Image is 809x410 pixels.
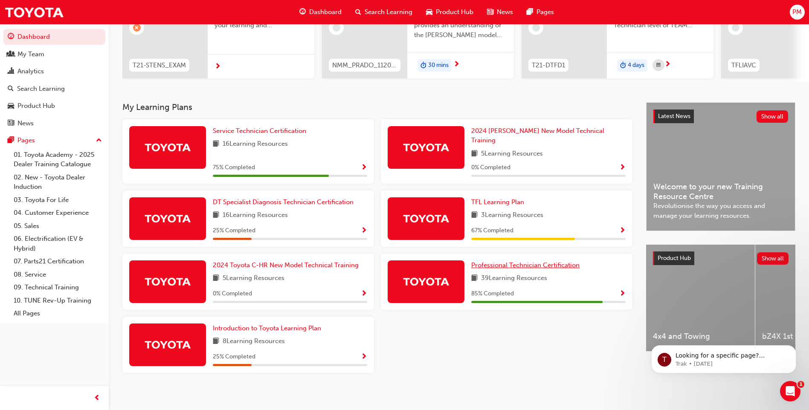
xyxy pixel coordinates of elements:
[731,61,756,70] span: TFLIAVC
[213,260,362,270] a: 2024 Toyota C-HR New Model Technical Training
[213,198,354,206] span: DT Specialist Diagnosis Technician Certification
[619,225,626,236] button: Show Progress
[361,164,367,172] span: Show Progress
[17,118,34,128] div: News
[8,85,14,93] span: search-icon
[471,210,478,221] span: book-icon
[481,210,543,221] span: 3 Learning Resources
[620,60,626,71] span: duration-icon
[757,110,789,123] button: Show all
[403,274,449,289] img: Trak
[780,381,800,401] iframe: Intercom live chat
[8,102,14,110] span: car-icon
[414,11,507,40] span: This eLearning module provides an understanding of the [PERSON_NAME] model line-up and its Katash...
[361,225,367,236] button: Show Progress
[299,7,306,17] span: guage-icon
[619,162,626,173] button: Show Progress
[8,51,14,58] span: people-icon
[213,139,219,150] span: book-icon
[122,102,632,112] h3: My Learning Plans
[17,66,44,76] div: Analytics
[453,61,460,69] span: next-icon
[487,7,493,17] span: news-icon
[223,336,285,347] span: 8 Learning Resources
[332,61,397,70] span: NMM_PRADO_112024_MODULE_1
[213,197,357,207] a: DT Specialist Diagnosis Technician Certification
[10,281,105,294] a: 09. Technical Training
[17,136,35,145] div: Pages
[481,273,547,284] span: 39 Learning Resources
[10,268,105,281] a: 08. Service
[428,61,449,70] span: 30 mins
[94,393,100,404] span: prev-icon
[638,327,809,387] iframe: Intercom notifications message
[3,115,105,131] a: News
[8,68,14,75] span: chart-icon
[471,126,626,145] a: 2024 [PERSON_NAME] New Model Technical Training
[355,7,361,17] span: search-icon
[653,201,788,220] span: Revolutionise the way you access and manage your learning resources.
[348,3,419,21] a: search-iconSearch Learning
[8,137,14,144] span: pages-icon
[646,102,795,231] a: Latest NewsShow allWelcome to your new Training Resource CentreRevolutionise the way you access a...
[10,232,105,255] a: 06. Electrification (EV & Hybrid)
[619,290,626,298] span: Show Progress
[293,3,348,21] a: guage-iconDashboard
[426,7,432,17] span: car-icon
[3,27,105,133] button: DashboardMy TeamAnalyticsSearch LearningProduct HubNews
[653,251,789,265] a: Product HubShow all
[223,273,284,284] span: 5 Learning Resources
[4,3,64,22] a: Trak
[527,7,533,17] span: pages-icon
[619,289,626,299] button: Show Progress
[17,101,55,111] div: Product Hub
[471,226,513,236] span: 67 % Completed
[480,3,520,21] a: news-iconNews
[10,206,105,219] a: 04. Customer Experience
[144,274,191,289] img: Trak
[646,245,755,351] a: 4x4 and Towing
[10,294,105,307] a: 10. TUNE Rev-Up Training
[420,60,426,71] span: duration-icon
[436,7,473,17] span: Product Hub
[658,254,691,262] span: Product Hub
[664,61,671,69] span: next-icon
[403,211,449,226] img: Trak
[213,163,255,173] span: 75 % Completed
[792,7,802,17] span: PM
[17,49,44,59] div: My Team
[144,337,191,352] img: Trak
[471,163,510,173] span: 0 % Completed
[3,29,105,45] a: Dashboard
[619,164,626,172] span: Show Progress
[361,162,367,173] button: Show Progress
[17,84,65,94] div: Search Learning
[3,98,105,114] a: Product Hub
[471,273,478,284] span: book-icon
[213,127,306,135] span: Service Technician Certification
[8,120,14,127] span: news-icon
[3,133,105,148] button: Pages
[532,24,540,32] span: learningRecordVerb_NONE-icon
[797,381,804,388] span: 1
[144,211,191,226] img: Trak
[144,140,191,155] img: Trak
[213,352,255,362] span: 25 % Completed
[536,7,554,17] span: Pages
[213,323,325,333] a: Introduction to Toyota Learning Plan
[3,81,105,97] a: Search Learning
[361,352,367,362] button: Show Progress
[520,3,561,21] a: pages-iconPages
[361,290,367,298] span: Show Progress
[757,252,789,265] button: Show all
[3,64,105,79] a: Analytics
[133,24,141,32] span: learningRecordVerb_FAIL-icon
[223,139,288,150] span: 16 Learning Resources
[3,46,105,62] a: My Team
[213,324,321,332] span: Introduction to Toyota Learning Plan
[10,307,105,320] a: All Pages
[471,197,528,207] a: TFL Learning Plan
